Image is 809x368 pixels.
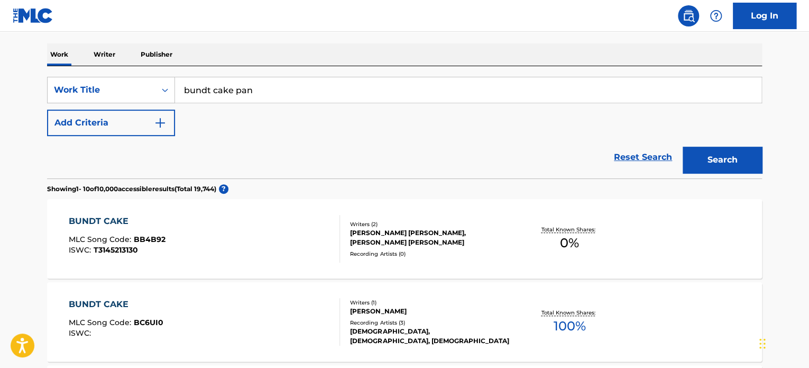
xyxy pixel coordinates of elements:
[350,228,510,247] div: [PERSON_NAME] [PERSON_NAME], [PERSON_NAME] [PERSON_NAME]
[69,328,94,338] span: ISWC :
[219,184,228,194] span: ?
[134,318,163,327] span: BC6UI0
[678,5,699,26] a: Public Search
[350,319,510,327] div: Recording Artists ( 3 )
[683,147,762,173] button: Search
[350,327,510,346] div: [DEMOGRAPHIC_DATA], [DEMOGRAPHIC_DATA], [DEMOGRAPHIC_DATA]
[154,116,167,129] img: 9d2ae6d4665cec9f34b9.svg
[94,245,138,255] span: T3145213130
[47,199,762,279] a: BUNDT CAKEMLC Song Code:BB4B92ISWC:T3145213130Writers (2)[PERSON_NAME] [PERSON_NAME], [PERSON_NAM...
[541,309,597,317] p: Total Known Shares:
[350,299,510,307] div: Writers ( 1 )
[733,3,796,29] a: Log In
[90,43,118,66] p: Writer
[69,298,163,311] div: BUNDT CAKE
[553,317,585,336] span: 100 %
[69,245,94,255] span: ISWC :
[560,234,579,253] span: 0 %
[609,146,677,169] a: Reset Search
[47,184,216,194] p: Showing 1 - 10 of 10,000 accessible results (Total 19,744 )
[759,328,766,360] div: Drag
[69,215,166,228] div: BUNDT CAKE
[69,235,134,244] span: MLC Song Code :
[13,8,53,23] img: MLC Logo
[705,5,727,26] div: Help
[756,317,809,368] iframe: Chat Widget
[134,235,166,244] span: BB4B92
[47,77,762,178] form: Search Form
[137,43,176,66] p: Publisher
[47,110,175,136] button: Add Criteria
[710,10,722,22] img: help
[350,250,510,258] div: Recording Artists ( 0 )
[54,84,149,96] div: Work Title
[47,282,762,362] a: BUNDT CAKEMLC Song Code:BC6UI0ISWC:Writers (1)[PERSON_NAME]Recording Artists (3)[DEMOGRAPHIC_DATA...
[682,10,695,22] img: search
[69,318,134,327] span: MLC Song Code :
[350,220,510,228] div: Writers ( 2 )
[541,226,597,234] p: Total Known Shares:
[47,43,71,66] p: Work
[350,307,510,316] div: [PERSON_NAME]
